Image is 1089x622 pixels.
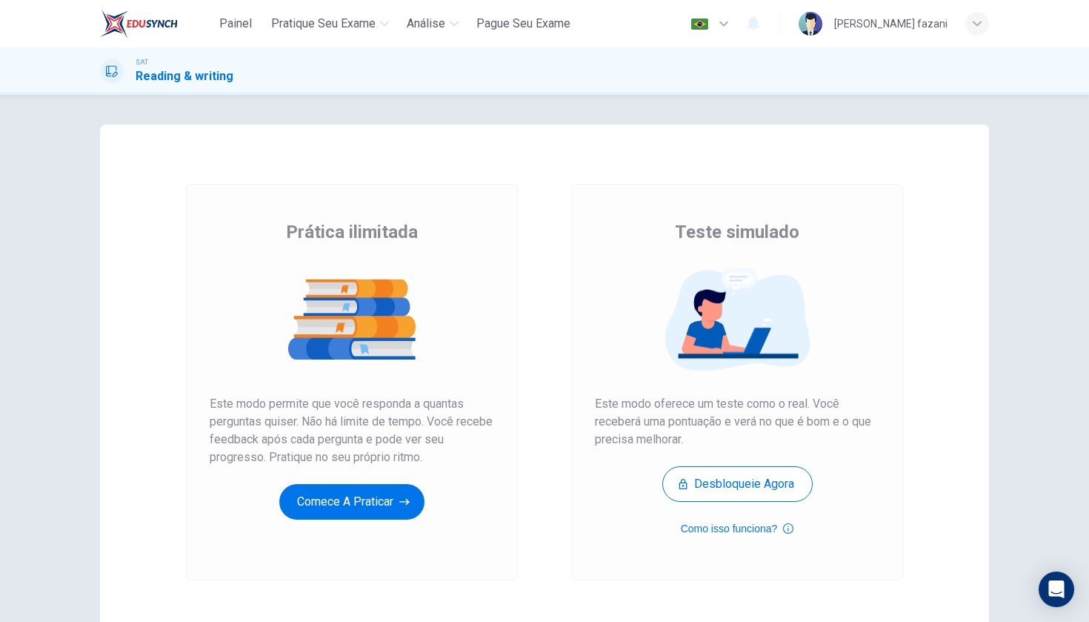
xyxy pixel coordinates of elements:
span: Este modo permite que você responda a quantas perguntas quiser. Não há limite de tempo. Você rece... [210,395,494,466]
button: Comece a praticar [279,484,424,520]
div: [PERSON_NAME] fazani [834,15,948,33]
button: Análise [401,10,464,37]
img: EduSynch logo [100,9,178,39]
span: SAT [136,57,148,67]
span: Pague Seu Exame [476,15,570,33]
span: Pratique seu exame [271,15,376,33]
button: Painel [212,10,259,37]
img: Profile picture [799,12,822,36]
button: Pratique seu exame [265,10,395,37]
button: Desbloqueie agora [662,466,813,502]
a: EduSynch logo [100,9,212,39]
div: Open Intercom Messenger [1039,572,1074,607]
span: Painel [219,15,252,33]
h1: Reading & writing [136,67,233,85]
span: Este modo oferece um teste como o real. Você receberá uma pontuação e verá no que é bom e o que p... [595,395,879,449]
img: pt [690,19,709,30]
button: Como isso funciona? [681,520,794,537]
button: Pague Seu Exame [470,10,576,37]
span: Teste simulado [675,220,799,244]
span: Análise [407,15,445,33]
span: Prática ilimitada [286,220,418,244]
